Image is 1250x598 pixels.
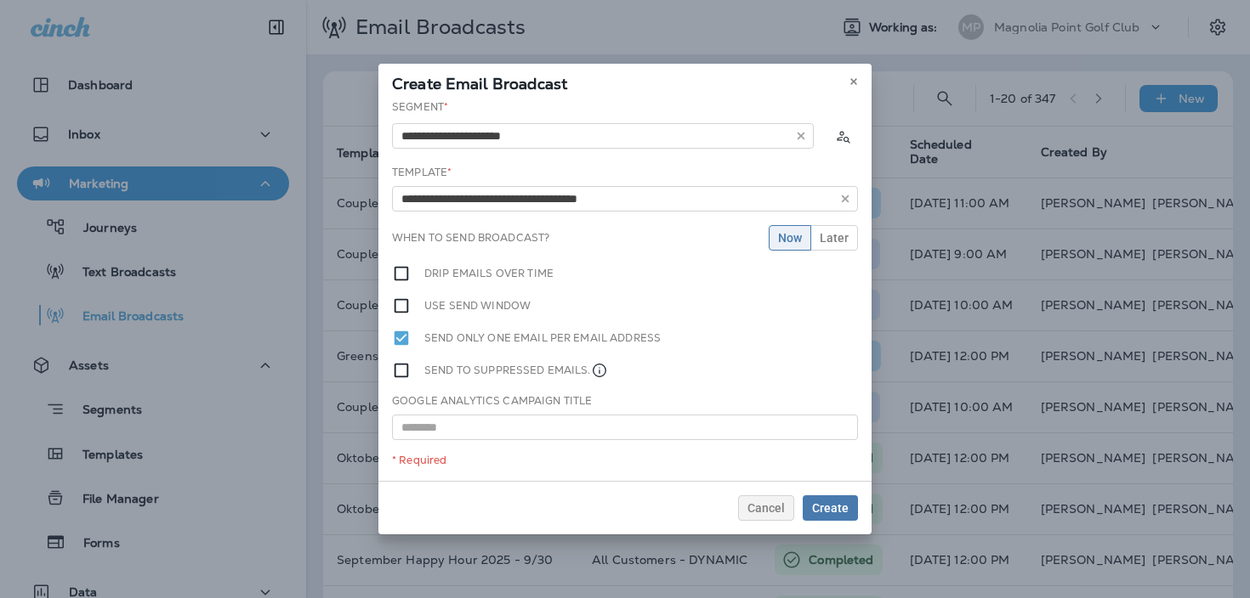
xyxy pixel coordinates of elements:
[424,329,661,347] label: Send only one email per email address
[747,502,785,514] span: Cancel
[392,100,448,114] label: Segment
[378,64,872,99] div: Create Email Broadcast
[827,121,858,151] button: Calculate the estimated number of emails to be sent based on selected segment. (This could take a...
[812,502,849,514] span: Create
[392,231,549,245] label: When to send broadcast?
[424,361,608,380] label: Send to suppressed emails.
[769,225,811,251] button: Now
[392,454,858,467] div: * Required
[424,264,554,283] label: Drip emails over time
[810,225,858,251] button: Later
[424,296,531,315] label: Use send window
[738,495,794,521] button: Cancel
[820,232,849,244] span: Later
[392,166,452,179] label: Template
[392,394,592,408] label: Google Analytics Campaign Title
[803,495,858,521] button: Create
[778,232,802,244] span: Now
